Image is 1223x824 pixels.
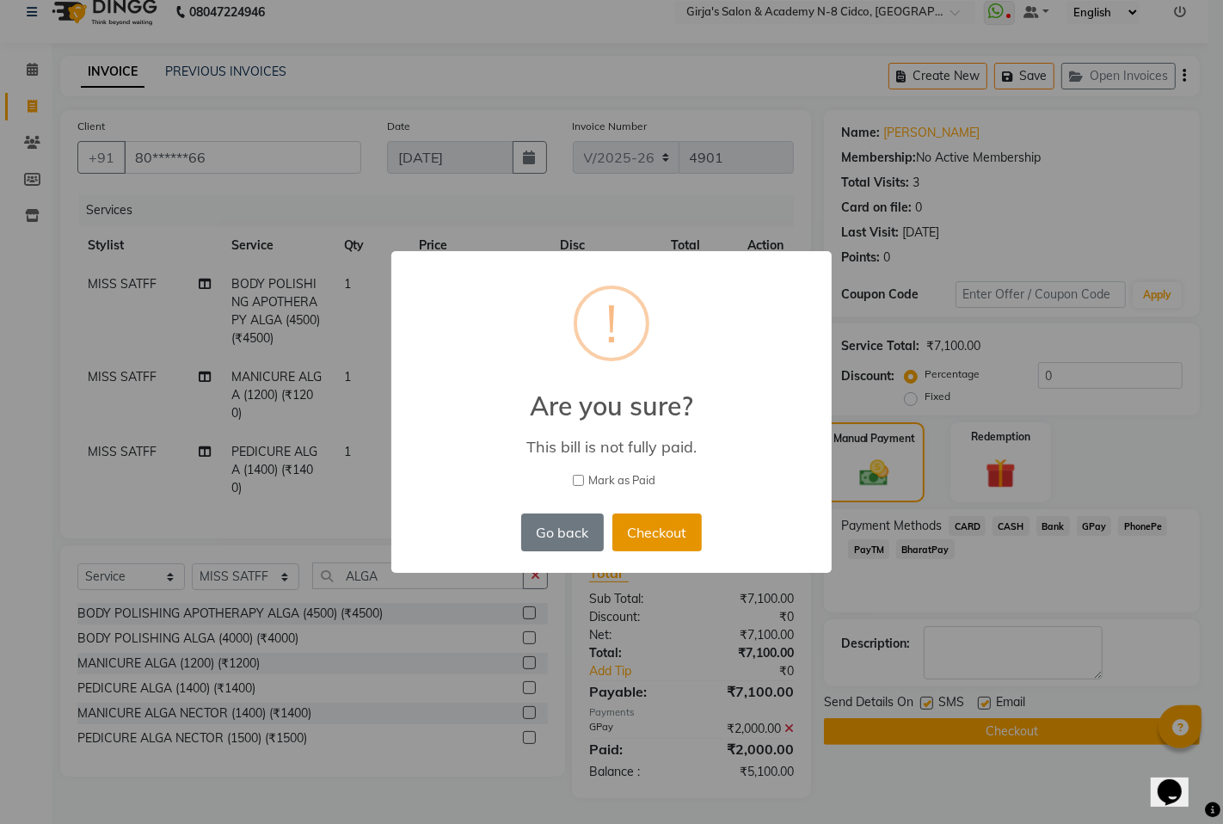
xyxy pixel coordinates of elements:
[605,289,618,358] div: !
[416,437,807,457] div: This bill is not fully paid.
[588,472,655,489] span: Mark as Paid
[391,370,832,421] h2: Are you sure?
[573,475,584,486] input: Mark as Paid
[521,513,604,551] button: Go back
[612,513,702,551] button: Checkout
[1151,755,1206,807] iframe: chat widget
